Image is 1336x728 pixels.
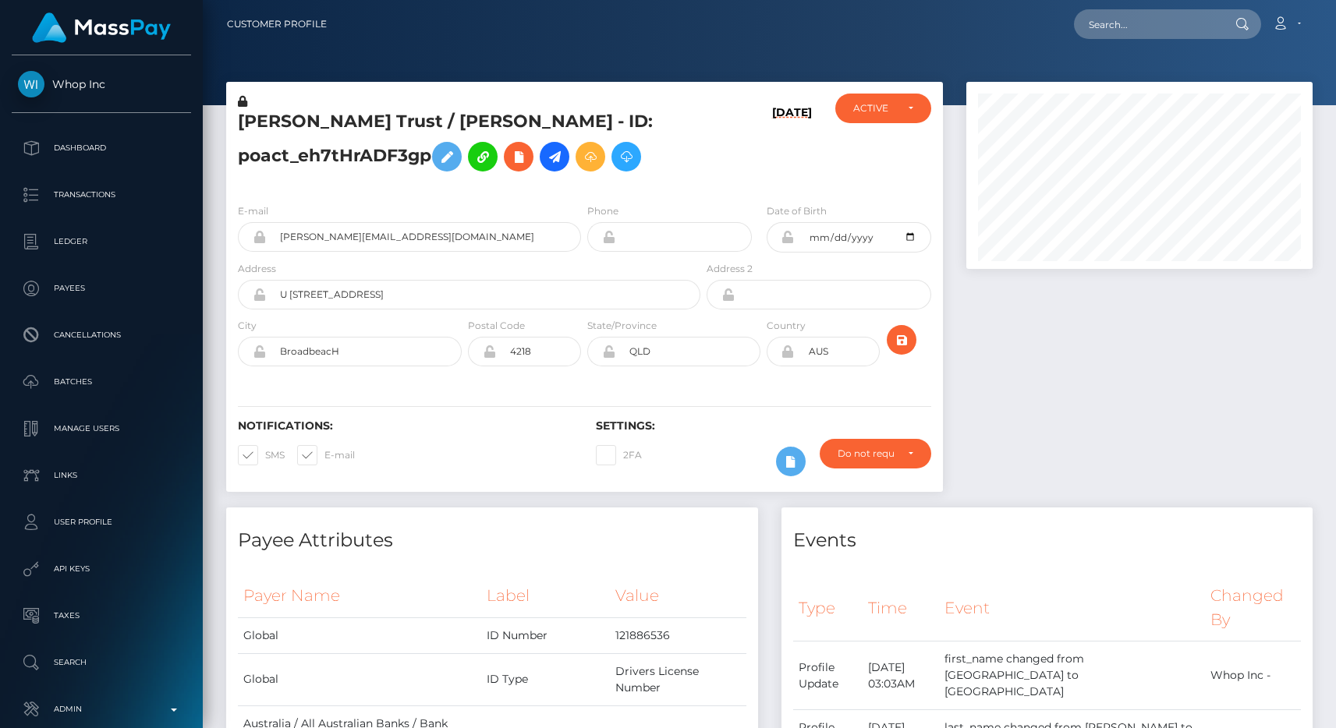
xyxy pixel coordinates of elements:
[238,527,746,554] h4: Payee Attributes
[12,175,191,214] a: Transactions
[12,643,191,682] a: Search
[238,319,257,333] label: City
[238,617,481,653] td: Global
[481,617,610,653] td: ID Number
[297,445,355,465] label: E-mail
[18,277,185,300] p: Payees
[835,94,931,123] button: ACTIVE
[18,557,185,581] p: API Keys
[238,204,268,218] label: E-mail
[468,319,525,333] label: Postal Code
[12,456,191,495] a: Links
[12,269,191,308] a: Payees
[481,653,610,705] td: ID Type
[12,129,191,168] a: Dashboard
[12,550,191,588] a: API Keys
[587,204,618,218] label: Phone
[853,102,895,115] div: ACTIVE
[18,71,44,97] img: Whop Inc
[596,419,930,433] h6: Settings:
[18,464,185,487] p: Links
[793,574,863,641] th: Type
[238,110,692,179] h5: [PERSON_NAME] Trust / [PERSON_NAME] - ID: poact_eh7tHrADF3gp
[838,447,895,460] div: Do not require
[939,574,1205,641] th: Event
[18,323,185,347] p: Cancellations
[18,604,185,627] p: Taxes
[12,503,191,542] a: User Profile
[767,319,806,333] label: Country
[12,362,191,401] a: Batches
[12,77,191,91] span: Whop Inc
[238,445,285,465] label: SMS
[32,12,171,43] img: MassPay Logo
[18,698,185,721] p: Admin
[863,574,940,641] th: Time
[793,641,863,710] td: Profile Update
[238,419,572,433] h6: Notifications:
[18,136,185,160] p: Dashboard
[227,8,327,41] a: Customer Profile
[707,262,753,276] label: Address 2
[863,641,940,710] td: [DATE] 03:03AM
[238,653,481,705] td: Global
[18,183,185,207] p: Transactions
[772,106,812,185] h6: [DATE]
[12,316,191,355] a: Cancellations
[1205,574,1301,641] th: Changed By
[1074,9,1221,39] input: Search...
[767,204,827,218] label: Date of Birth
[481,574,610,617] th: Label
[596,445,642,465] label: 2FA
[18,370,185,394] p: Batches
[18,651,185,674] p: Search
[1205,641,1301,710] td: Whop Inc -
[610,653,746,705] td: Drivers License Number
[610,574,746,617] th: Value
[587,319,657,333] label: State/Province
[540,142,569,171] a: Initiate Payout
[12,596,191,635] a: Taxes
[238,574,481,617] th: Payer Name
[939,641,1205,710] td: first_name changed from [GEOGRAPHIC_DATA] to [GEOGRAPHIC_DATA]
[18,417,185,440] p: Manage Users
[610,617,746,653] td: 121886536
[820,439,930,468] button: Do not require
[18,511,185,534] p: User Profile
[793,527,1302,554] h4: Events
[12,409,191,448] a: Manage Users
[238,262,276,276] label: Address
[12,222,191,261] a: Ledger
[18,230,185,253] p: Ledger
